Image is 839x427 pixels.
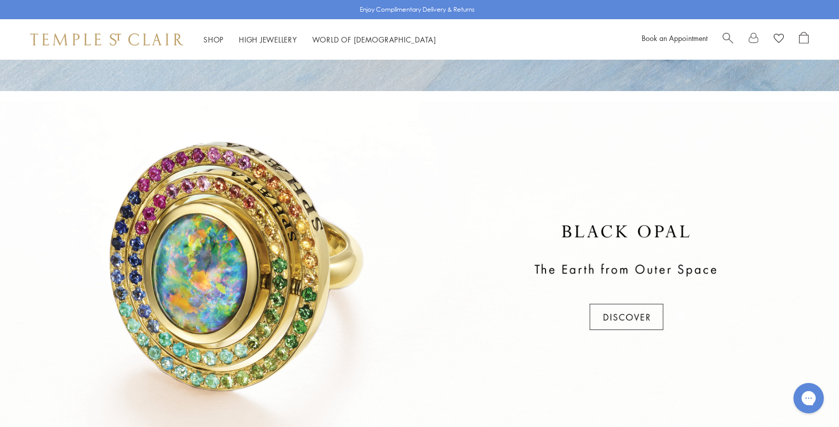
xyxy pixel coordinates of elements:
a: ShopShop [203,34,224,45]
nav: Main navigation [203,33,436,46]
iframe: Gorgias live chat messenger [788,379,829,417]
a: View Wishlist [774,32,784,47]
img: Temple St. Clair [30,33,183,46]
a: Book an Appointment [642,33,707,43]
a: Open Shopping Bag [799,32,809,47]
a: High JewelleryHigh Jewellery [239,34,297,45]
p: Enjoy Complimentary Delivery & Returns [360,5,475,15]
a: World of [DEMOGRAPHIC_DATA]World of [DEMOGRAPHIC_DATA] [312,34,436,45]
a: Search [723,32,733,47]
